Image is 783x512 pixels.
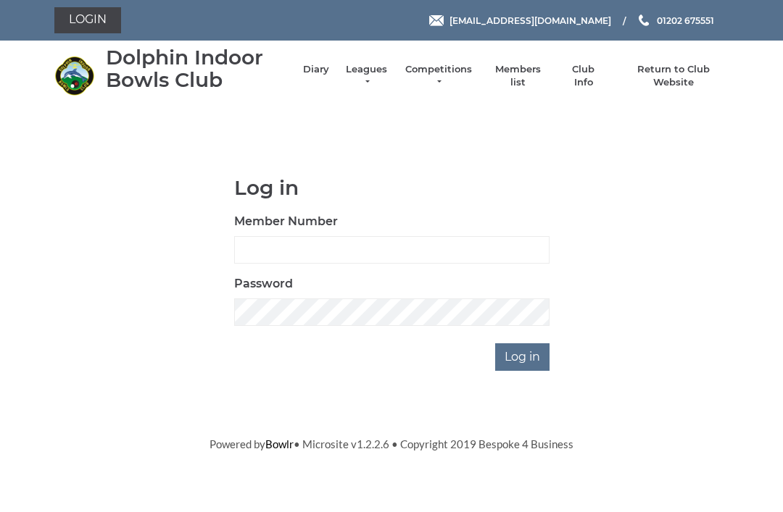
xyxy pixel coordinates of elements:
[234,213,338,230] label: Member Number
[234,177,550,199] h1: Log in
[637,14,714,28] a: Phone us 01202 675551
[429,14,611,28] a: Email [EMAIL_ADDRESS][DOMAIN_NAME]
[429,15,444,26] img: Email
[54,7,121,33] a: Login
[265,437,294,450] a: Bowlr
[303,63,329,76] a: Diary
[639,14,649,26] img: Phone us
[619,63,729,89] a: Return to Club Website
[210,437,573,450] span: Powered by • Microsite v1.2.2.6 • Copyright 2019 Bespoke 4 Business
[657,14,714,25] span: 01202 675551
[344,63,389,89] a: Leagues
[234,275,293,293] label: Password
[54,56,94,96] img: Dolphin Indoor Bowls Club
[404,63,473,89] a: Competitions
[106,46,289,91] div: Dolphin Indoor Bowls Club
[495,343,550,371] input: Log in
[449,14,611,25] span: [EMAIL_ADDRESS][DOMAIN_NAME]
[487,63,547,89] a: Members list
[563,63,605,89] a: Club Info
